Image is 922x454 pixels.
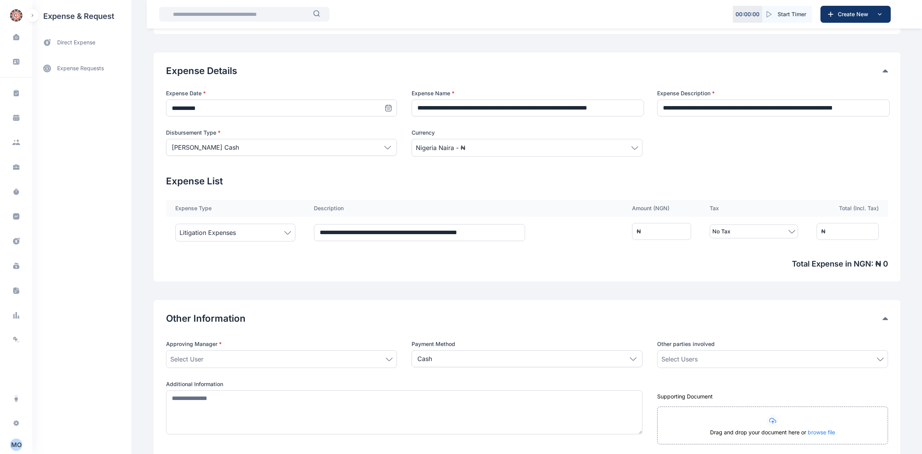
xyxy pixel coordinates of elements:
label: Disbursement Type [166,129,397,137]
span: Select User [170,354,203,364]
button: Start Timer [762,6,812,23]
button: Other Information [166,312,883,325]
label: Expense Date [166,89,397,97]
span: Nigeria Naira - ₦ [416,143,465,152]
p: Cash [417,354,432,363]
span: browse file [808,429,835,435]
div: Expense Details [166,65,888,77]
th: Tax [700,200,807,217]
div: M O [10,440,22,449]
label: Expense Name [412,89,642,97]
label: Payment Method [412,340,642,348]
span: Total Expense in NGN : ₦ 0 [166,258,888,269]
div: Drag and drop your document here or [658,429,888,444]
label: Additional Information [166,380,642,388]
span: Litigation Expenses [180,228,236,237]
a: direct expense [32,32,131,53]
div: ₦ [821,228,825,235]
h2: Expense List [166,175,888,187]
span: Currency [412,129,435,137]
span: direct expense [57,39,95,47]
label: Expense Description [657,89,888,97]
button: MO [5,439,28,451]
th: Description [305,200,623,217]
span: Create New [835,10,875,18]
div: expense requests [32,53,131,78]
th: Total (Incl. Tax) [807,200,888,217]
button: MO [10,439,22,451]
div: Other Information [166,312,888,325]
p: [PERSON_NAME] Cash [172,143,239,152]
div: ₦ [637,228,641,235]
span: Start Timer [778,10,806,18]
th: Amount ( NGN ) [623,200,700,217]
th: Expense Type [166,200,305,217]
span: Other parties involved [657,340,715,348]
span: Approving Manager [166,340,222,348]
a: expense requests [32,59,131,78]
span: No Tax [712,227,730,236]
button: Create New [820,6,891,23]
p: 00 : 00 : 00 [736,10,759,18]
button: Expense Details [166,65,883,77]
div: Supporting Document [657,393,888,400]
span: Select Users [661,354,698,364]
